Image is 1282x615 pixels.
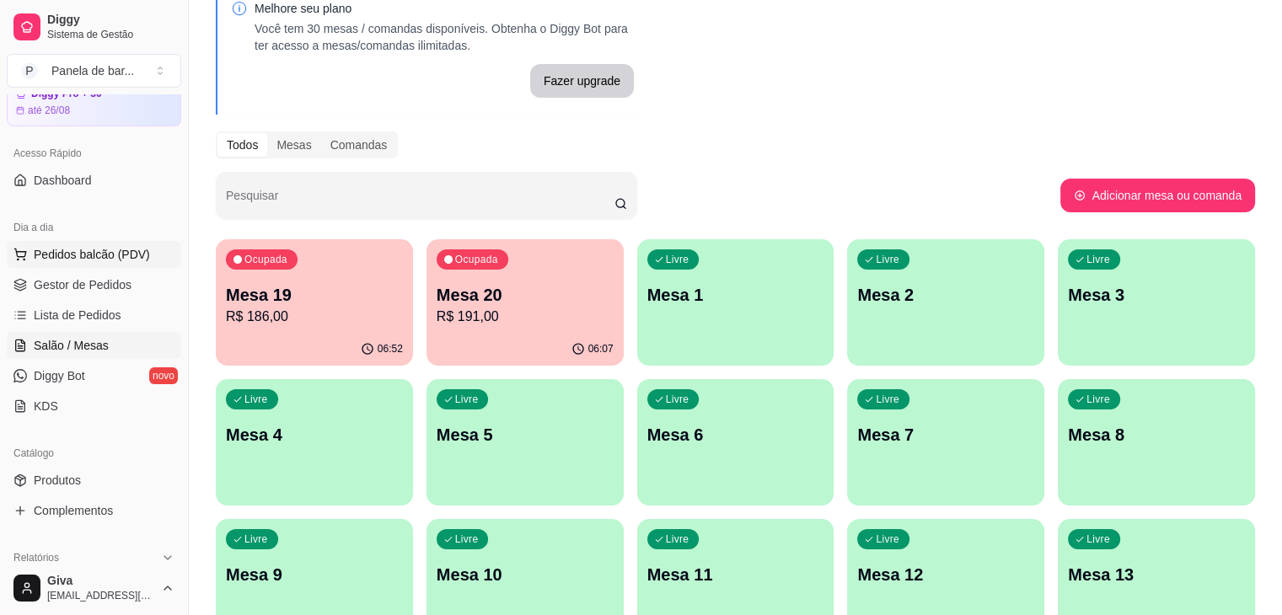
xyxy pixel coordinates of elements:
span: Produtos [34,472,81,489]
button: Giva[EMAIL_ADDRESS][DOMAIN_NAME] [7,568,181,608]
span: Gestor de Pedidos [34,276,131,293]
button: Pedidos balcão (PDV) [7,241,181,268]
p: Mesa 12 [857,563,1034,586]
span: [EMAIL_ADDRESS][DOMAIN_NAME] [47,589,154,602]
p: Mesa 11 [647,563,824,586]
p: Livre [666,393,689,406]
a: Complementos [7,497,181,524]
p: Mesa 19 [226,283,403,307]
span: Diggy [47,13,174,28]
div: Acesso Rápido [7,140,181,167]
p: Mesa 13 [1068,563,1245,586]
p: Livre [244,393,268,406]
p: Ocupada [244,253,287,266]
div: Mesas [267,133,320,157]
p: Mesa 9 [226,563,403,586]
div: Dia a dia [7,214,181,241]
p: 06:07 [588,342,614,356]
a: Lista de Pedidos [7,302,181,329]
a: Salão / Mesas [7,332,181,359]
div: Catálogo [7,440,181,467]
span: Sistema de Gestão [47,28,174,41]
p: Você tem 30 mesas / comandas disponíveis. Obtenha o Diggy Bot para ter acesso a mesas/comandas il... [255,20,634,54]
p: R$ 191,00 [437,307,614,327]
p: Mesa 3 [1068,283,1245,307]
p: Mesa 5 [437,423,614,447]
a: DiggySistema de Gestão [7,7,181,47]
p: Livre [1086,393,1110,406]
p: 06:52 [378,342,403,356]
span: KDS [34,398,58,414]
a: Produtos [7,467,181,494]
p: Mesa 4 [226,423,403,447]
input: Pesquisar [226,194,614,211]
div: Comandas [321,133,397,157]
p: Livre [1086,253,1110,266]
button: LivreMesa 5 [426,379,624,505]
button: Select a team [7,54,181,88]
p: Livre [666,253,689,266]
div: Todos [217,133,267,157]
button: LivreMesa 8 [1058,379,1255,505]
span: P [21,62,38,79]
p: Ocupada [455,253,498,266]
p: Livre [876,253,899,266]
span: Complementos [34,502,113,519]
span: Diggy Bot [34,367,85,384]
span: Lista de Pedidos [34,307,121,324]
span: Relatórios [13,551,59,564]
span: Pedidos balcão (PDV) [34,246,150,263]
p: Mesa 8 [1068,423,1245,447]
a: KDS [7,393,181,420]
a: Diggy Botnovo [7,362,181,389]
button: LivreMesa 1 [637,239,834,366]
button: OcupadaMesa 20R$ 191,0006:07 [426,239,624,366]
p: Livre [455,532,479,546]
p: Mesa 7 [857,423,1034,447]
a: Gestor de Pedidos [7,271,181,298]
p: Livre [666,532,689,546]
span: Dashboard [34,172,92,189]
p: R$ 186,00 [226,307,403,327]
button: LivreMesa 3 [1058,239,1255,366]
p: Livre [876,532,899,546]
button: LivreMesa 2 [847,239,1044,366]
p: Livre [455,393,479,406]
a: Diggy Pro + 30até 26/08 [7,78,181,126]
button: LivreMesa 6 [637,379,834,505]
p: Mesa 2 [857,283,1034,307]
article: até 26/08 [28,104,70,117]
span: Giva [47,574,154,589]
p: Mesa 20 [437,283,614,307]
button: Adicionar mesa ou comanda [1060,179,1255,212]
button: LivreMesa 7 [847,379,1044,505]
p: Livre [876,393,899,406]
button: Fazer upgrade [530,64,634,98]
div: Panela de bar ... [51,62,134,79]
p: Mesa 1 [647,283,824,307]
article: Diggy Pro + 30 [31,88,102,100]
p: Mesa 10 [437,563,614,586]
p: Livre [244,532,268,546]
span: Salão / Mesas [34,337,109,354]
button: OcupadaMesa 19R$ 186,0006:52 [216,239,413,366]
p: Mesa 6 [647,423,824,447]
p: Livre [1086,532,1110,546]
a: Dashboard [7,167,181,194]
button: LivreMesa 4 [216,379,413,505]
